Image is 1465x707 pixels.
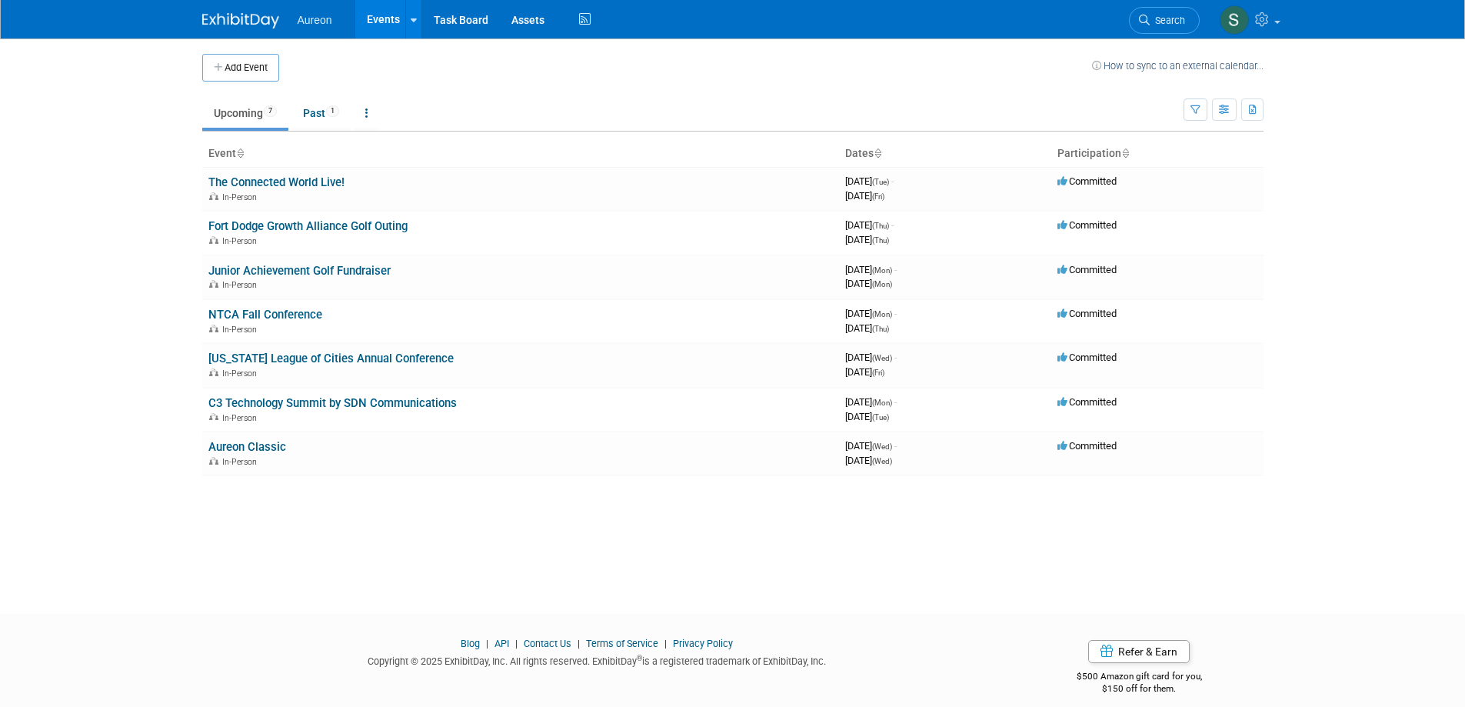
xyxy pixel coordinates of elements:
a: Sort by Event Name [236,147,244,159]
span: In-Person [222,236,261,246]
a: Terms of Service [586,638,658,649]
a: Refer & Earn [1088,640,1190,663]
span: - [894,264,897,275]
span: [DATE] [845,278,892,289]
span: - [894,396,897,408]
a: Contact Us [524,638,571,649]
span: [DATE] [845,175,894,187]
span: [DATE] [845,308,897,319]
span: - [894,352,897,363]
img: In-Person Event [209,369,218,376]
span: Committed [1057,440,1117,452]
img: In-Person Event [209,413,218,421]
span: (Wed) [872,442,892,451]
a: Sort by Start Date [874,147,881,159]
span: (Mon) [872,310,892,318]
span: [DATE] [845,322,889,334]
span: - [894,440,897,452]
th: Dates [839,141,1051,167]
a: Junior Achievement Golf Fundraiser [208,264,391,278]
span: - [894,308,897,319]
img: In-Person Event [209,457,218,465]
span: [DATE] [845,366,884,378]
span: (Tue) [872,413,889,422]
a: Sort by Participation Type [1121,147,1129,159]
a: Blog [461,638,480,649]
a: API [494,638,509,649]
span: (Tue) [872,178,889,186]
span: - [891,175,894,187]
sup: ® [637,654,642,662]
img: Sophia Millang [1220,5,1249,35]
a: Aureon Classic [208,440,286,454]
span: | [511,638,521,649]
span: Committed [1057,219,1117,231]
span: 7 [264,105,277,117]
span: Committed [1057,396,1117,408]
img: In-Person Event [209,280,218,288]
span: (Thu) [872,222,889,230]
span: In-Person [222,457,261,467]
a: Past1 [291,98,351,128]
button: Add Event [202,54,279,82]
a: [US_STATE] League of Cities Annual Conference [208,352,454,365]
th: Participation [1051,141,1264,167]
th: Event [202,141,839,167]
a: C3 Technology Summit by SDN Communications [208,396,457,410]
span: [DATE] [845,264,897,275]
span: (Wed) [872,354,892,362]
span: (Mon) [872,399,892,407]
a: NTCA Fall Conference [208,308,322,322]
a: Search [1129,7,1200,34]
a: Privacy Policy [673,638,733,649]
span: [DATE] [845,234,889,245]
span: [DATE] [845,190,884,202]
img: ExhibitDay [202,13,279,28]
div: $150 off for them. [1015,682,1264,695]
a: Fort Dodge Growth Alliance Golf Outing [208,219,408,233]
span: (Mon) [872,266,892,275]
a: Upcoming7 [202,98,288,128]
span: [DATE] [845,352,897,363]
span: Committed [1057,352,1117,363]
span: (Wed) [872,457,892,465]
span: In-Person [222,325,261,335]
span: [DATE] [845,219,894,231]
span: (Fri) [872,369,884,377]
span: | [574,638,584,649]
span: (Thu) [872,236,889,245]
span: [DATE] [845,396,897,408]
span: In-Person [222,280,261,290]
span: (Thu) [872,325,889,333]
span: | [661,638,671,649]
span: [DATE] [845,455,892,466]
div: Copyright © 2025 ExhibitDay, Inc. All rights reserved. ExhibitDay is a registered trademark of Ex... [202,651,993,669]
span: Aureon [298,14,332,26]
span: (Fri) [872,192,884,201]
span: [DATE] [845,411,889,422]
span: [DATE] [845,440,897,452]
div: $500 Amazon gift card for you, [1015,660,1264,695]
a: How to sync to an external calendar... [1092,60,1264,72]
span: In-Person [222,369,261,379]
span: In-Person [222,413,261,423]
span: 1 [326,105,339,117]
span: Committed [1057,308,1117,319]
span: Committed [1057,175,1117,187]
span: Search [1150,15,1185,26]
a: The Connected World Live! [208,175,345,189]
span: - [891,219,894,231]
span: | [482,638,492,649]
img: In-Person Event [209,236,218,244]
span: (Mon) [872,280,892,288]
img: In-Person Event [209,192,218,200]
span: Committed [1057,264,1117,275]
span: In-Person [222,192,261,202]
img: In-Person Event [209,325,218,332]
